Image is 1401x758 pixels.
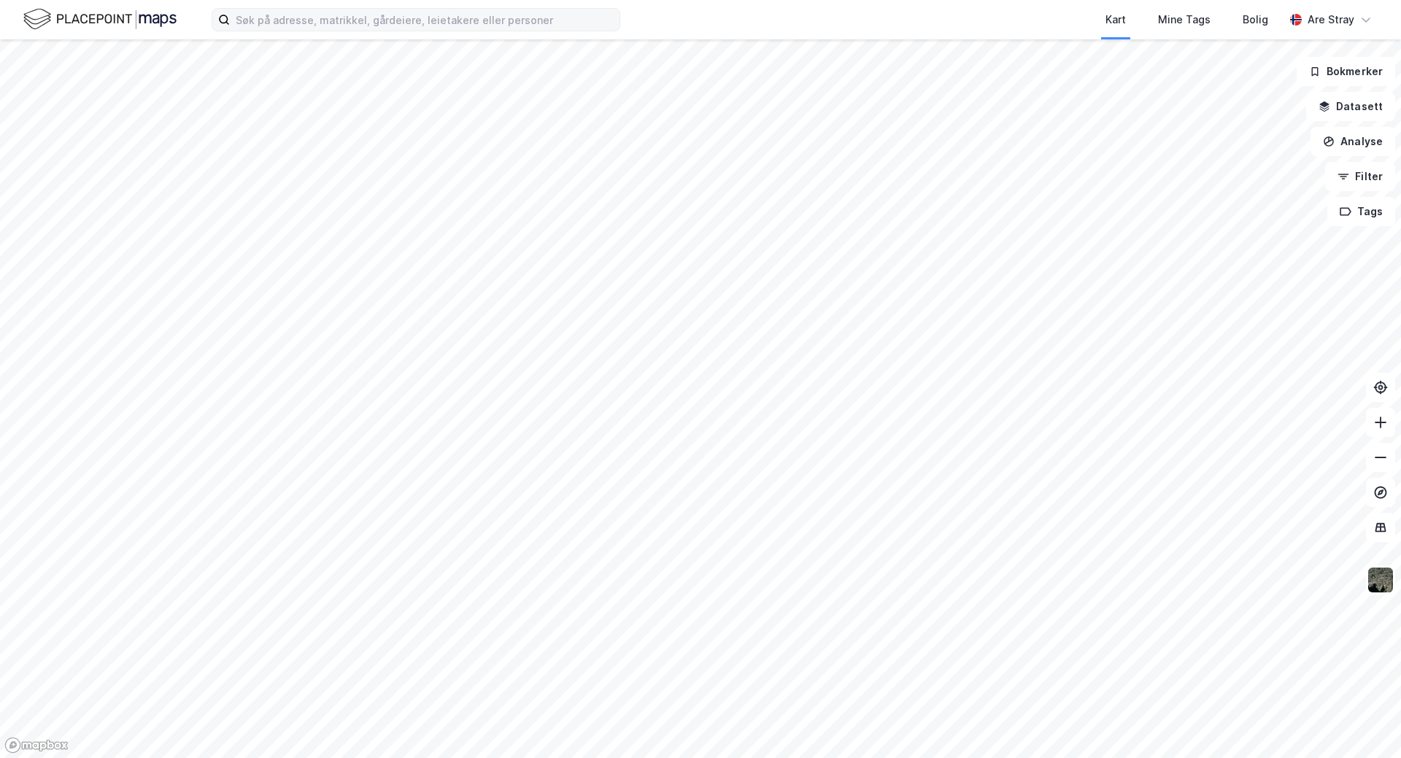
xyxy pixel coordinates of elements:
input: Søk på adresse, matrikkel, gårdeiere, leietakere eller personer [230,9,620,31]
div: Kart [1105,11,1126,28]
div: Mine Tags [1158,11,1211,28]
img: logo.f888ab2527a4732fd821a326f86c7f29.svg [23,7,177,32]
iframe: Chat Widget [1328,688,1401,758]
div: Are Stray [1308,11,1354,28]
div: Bolig [1243,11,1268,28]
